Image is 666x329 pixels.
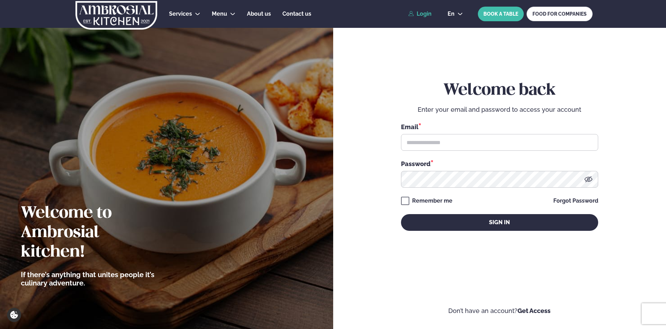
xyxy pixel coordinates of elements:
[517,307,551,314] a: Get Access
[212,10,227,17] span: Menu
[442,11,468,17] button: en
[401,214,598,231] button: Sign in
[21,204,165,262] h2: Welcome to Ambrosial kitchen!
[282,10,311,18] a: Contact us
[527,7,593,21] a: FOOD FOR COMPANIES
[354,307,645,315] p: Don’t have an account?
[7,308,21,322] a: Cookie settings
[75,1,158,30] img: logo
[448,11,455,17] span: en
[247,10,271,17] span: About us
[21,271,165,287] p: If there’s anything that unites people it’s culinary adventure.
[401,81,598,100] h2: Welcome back
[169,10,192,17] span: Services
[408,11,432,17] a: Login
[401,159,598,168] div: Password
[247,10,271,18] a: About us
[401,105,598,114] p: Enter your email and password to access your account
[401,122,598,131] div: Email
[212,10,227,18] a: Menu
[553,198,598,204] a: Forgot Password
[169,10,192,18] a: Services
[478,7,524,21] button: BOOK A TABLE
[282,10,311,17] span: Contact us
